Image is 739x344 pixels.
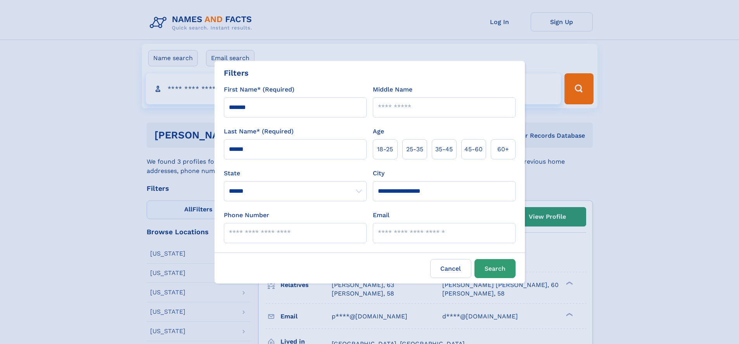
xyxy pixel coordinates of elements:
label: City [373,169,384,178]
label: Phone Number [224,211,269,220]
label: Email [373,211,389,220]
div: Filters [224,67,249,79]
span: 45‑60 [464,145,483,154]
span: 25‑35 [406,145,423,154]
span: 60+ [497,145,509,154]
label: First Name* (Required) [224,85,294,94]
span: 18‑25 [377,145,393,154]
label: Cancel [430,259,471,278]
label: Last Name* (Required) [224,127,294,136]
label: Age [373,127,384,136]
button: Search [474,259,516,278]
span: 35‑45 [435,145,453,154]
label: Middle Name [373,85,412,94]
label: State [224,169,367,178]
